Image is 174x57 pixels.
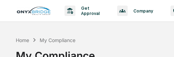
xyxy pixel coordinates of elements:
p: Company [128,8,156,14]
div: My Compliance [40,37,75,43]
div: Home [16,37,29,43]
img: logo [17,7,51,15]
p: Get Approval [75,6,103,16]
